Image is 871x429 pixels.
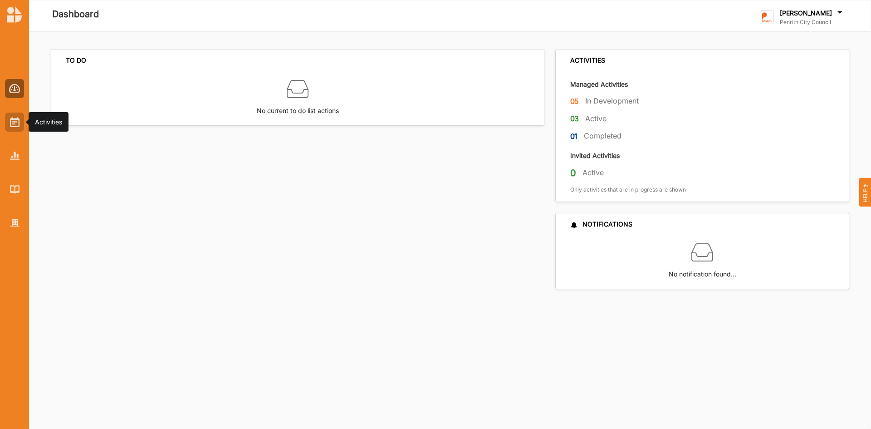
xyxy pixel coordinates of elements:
[570,167,576,179] label: 0
[5,180,24,199] a: Library
[66,56,86,64] div: TO DO
[570,186,686,193] label: Only activities that are in progress are shown
[7,6,22,23] img: logo
[570,220,632,228] div: NOTIFICATIONS
[570,151,620,160] label: Invited Activities
[570,113,579,124] label: 03
[10,185,20,193] img: Library
[257,100,339,116] label: No current to do list actions
[5,213,24,232] a: Organisation
[669,263,736,279] label: No notification found…
[780,19,844,26] label: Penrith City Council
[570,56,605,64] div: ACTIVITIES
[5,146,24,165] a: Reports
[5,113,24,132] a: Activities
[52,7,99,22] label: Dashboard
[585,114,607,123] label: Active
[582,168,604,178] label: Active
[10,219,20,227] img: Organisation
[287,78,308,100] img: box
[570,80,628,89] label: Managed Activities
[10,152,20,159] img: Reports
[760,10,774,25] img: logo
[570,131,578,142] label: 01
[9,84,20,93] img: Dashboard
[570,96,579,107] label: 05
[10,117,20,127] img: Activities
[584,131,621,141] label: Completed
[35,118,62,127] div: Activities
[585,96,639,106] label: In Development
[780,9,832,17] label: [PERSON_NAME]
[691,242,713,263] img: box
[5,79,24,98] a: Dashboard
